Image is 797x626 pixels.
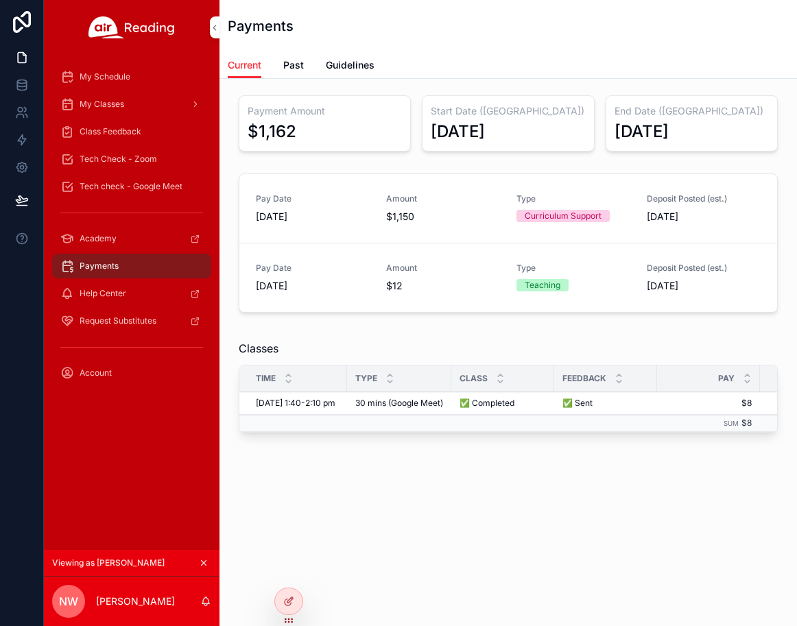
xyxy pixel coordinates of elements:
span: $8 [741,418,752,428]
span: Current [228,58,261,72]
a: Tech Check - Zoom [52,147,211,171]
span: NW [59,593,78,610]
span: [DATE] [256,210,370,224]
div: [DATE] [431,121,485,143]
div: Teaching [525,279,560,291]
div: $1,162 [248,121,296,143]
a: Account [52,361,211,385]
a: Past [283,53,304,80]
span: Type [516,263,630,274]
span: Academy [80,233,117,244]
h3: End Date ([GEOGRAPHIC_DATA]) [615,104,769,118]
h3: Start Date ([GEOGRAPHIC_DATA]) [431,104,585,118]
span: Tech check - Google Meet [80,181,182,192]
span: Pay Date [256,263,370,274]
span: Class Feedback [80,126,141,137]
span: Viewing as [PERSON_NAME] [52,557,165,568]
span: Request Substitutes [80,315,156,326]
h3: Payment Amount [248,104,402,118]
span: Amount [386,263,500,274]
span: ✅ Sent [562,398,593,409]
a: Academy [52,226,211,251]
a: Payments [52,254,211,278]
small: Sum [724,420,739,427]
span: Tech Check - Zoom [80,154,157,165]
a: Current [228,53,261,79]
span: [DATE] [256,279,370,293]
span: Past [283,58,304,72]
h1: Payments [228,16,294,36]
span: Pay [718,373,735,384]
span: $12 [386,279,500,293]
span: [DATE] [647,210,761,224]
span: Classes [239,340,278,357]
span: Deposit Posted (est.) [647,193,761,204]
span: Account [80,368,112,378]
span: Time [256,373,276,384]
span: $1,150 [386,210,500,224]
span: $8 [665,398,752,409]
span: Type [516,193,630,204]
span: My Classes [80,99,124,110]
div: Curriculum Support [525,210,602,222]
span: [DATE] 1:40-2:10 pm [256,398,335,409]
a: Request Substitutes [52,309,211,333]
span: Deposit Posted (est.) [647,263,761,274]
p: [PERSON_NAME] [96,594,175,608]
a: Guidelines [326,53,374,80]
span: Class [460,373,488,384]
a: My Classes [52,92,211,117]
span: Amount [386,193,500,204]
span: Payments [80,261,119,272]
a: Tech check - Google Meet [52,174,211,199]
span: [DATE] [647,279,761,293]
img: App logo [88,16,175,38]
div: [DATE] [615,121,669,143]
a: Class Feedback [52,119,211,144]
span: ✅ Completed [460,398,514,409]
span: Help Center [80,288,126,299]
span: Guidelines [326,58,374,72]
span: My Schedule [80,71,130,82]
span: Feedback [562,373,606,384]
div: scrollable content [44,55,219,403]
a: Help Center [52,281,211,306]
span: Pay Date [256,193,370,204]
a: My Schedule [52,64,211,89]
span: Type [355,373,377,384]
span: 30 mins (Google Meet) [355,398,443,409]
